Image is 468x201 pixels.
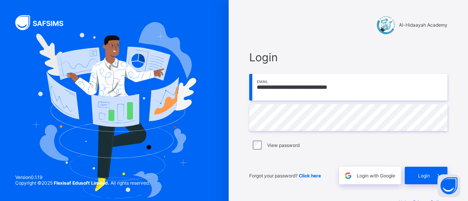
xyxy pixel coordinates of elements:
label: View password [267,142,300,148]
a: Click here [299,173,321,179]
span: Login [418,173,430,179]
img: Hero Image [32,22,197,198]
span: Copyright © 2025 All rights reserved. [15,180,150,186]
span: Version 0.1.19 [15,174,150,180]
img: google.396cfc9801f0270233282035f929180a.svg [344,171,353,180]
button: Open asap [438,174,460,197]
span: Login [249,51,447,64]
span: Login with Google [357,173,395,179]
span: Al-Hidaayah Academy [399,22,447,28]
span: Forgot your password? [249,173,321,179]
img: SAFSIMS Logo [15,15,72,30]
strong: Flexisaf Edusoft Limited. [54,180,109,186]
